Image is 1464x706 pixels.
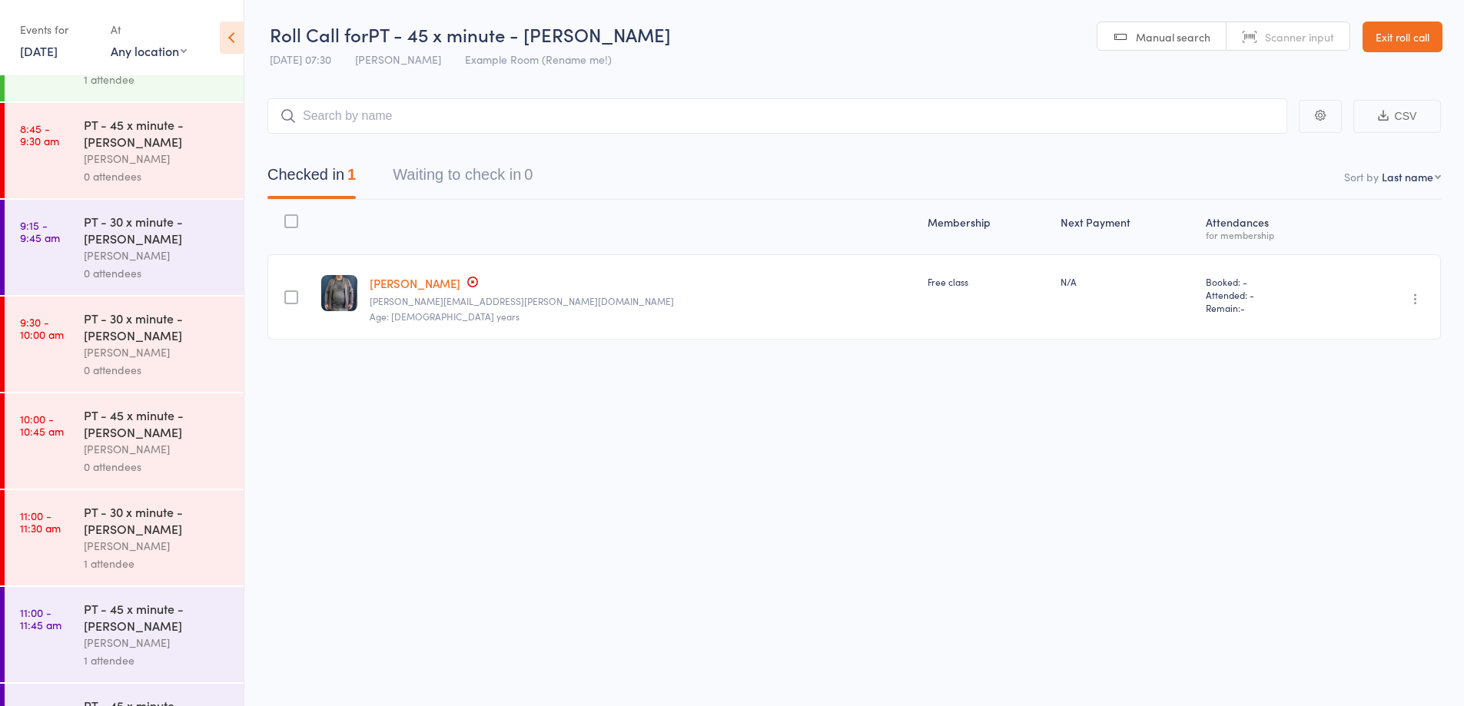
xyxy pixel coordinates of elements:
[5,490,244,585] a: 11:00 -11:30 amPT - 30 x minute - [PERSON_NAME][PERSON_NAME]1 attendee
[20,219,60,244] time: 9:15 - 9:45 am
[84,150,231,167] div: [PERSON_NAME]
[5,200,244,295] a: 9:15 -9:45 amPT - 30 x minute - [PERSON_NAME][PERSON_NAME]0 attendees
[20,606,61,631] time: 11:00 - 11:45 am
[5,297,244,392] a: 9:30 -10:00 amPT - 30 x minute - [PERSON_NAME][PERSON_NAME]0 attendees
[5,587,244,682] a: 11:00 -11:45 amPT - 45 x minute - [PERSON_NAME][PERSON_NAME]1 attendee
[84,555,231,572] div: 1 attendee
[20,42,58,59] a: [DATE]
[1136,29,1210,45] span: Manual search
[84,361,231,379] div: 0 attendees
[270,51,331,67] span: [DATE] 07:30
[84,343,231,361] div: [PERSON_NAME]
[347,166,356,183] div: 1
[393,158,533,199] button: Waiting to check in0
[5,393,244,489] a: 10:00 -10:45 amPT - 45 x minute - [PERSON_NAME][PERSON_NAME]0 attendees
[928,275,968,288] span: Free class
[355,51,441,67] span: [PERSON_NAME]
[5,103,244,198] a: 8:45 -9:30 amPT - 45 x minute - [PERSON_NAME][PERSON_NAME]0 attendees
[321,275,357,311] img: image1746744218.png
[1344,169,1379,184] label: Sort by
[1054,207,1200,247] div: Next Payment
[267,158,356,199] button: Checked in1
[1206,288,1336,301] span: Attended: -
[20,17,95,42] div: Events for
[1206,301,1336,314] span: Remain:
[370,296,916,307] small: victor.beuk@gmail.com
[84,71,231,88] div: 1 attendee
[370,275,460,291] a: [PERSON_NAME]
[111,42,187,59] div: Any location
[84,116,231,150] div: PT - 45 x minute - [PERSON_NAME]
[84,440,231,458] div: [PERSON_NAME]
[270,22,368,47] span: Roll Call for
[84,264,231,282] div: 0 attendees
[1206,275,1336,288] span: Booked: -
[84,537,231,555] div: [PERSON_NAME]
[1353,100,1441,133] button: CSV
[921,207,1054,247] div: Membership
[20,509,61,534] time: 11:00 - 11:30 am
[370,310,520,323] span: Age: [DEMOGRAPHIC_DATA] years
[1206,230,1336,240] div: for membership
[84,247,231,264] div: [PERSON_NAME]
[111,17,187,42] div: At
[84,310,231,343] div: PT - 30 x minute - [PERSON_NAME]
[1061,275,1193,288] div: N/A
[20,122,59,147] time: 8:45 - 9:30 am
[84,458,231,476] div: 0 attendees
[368,22,671,47] span: PT - 45 x minute - [PERSON_NAME]
[84,406,231,440] div: PT - 45 x minute - [PERSON_NAME]
[84,634,231,651] div: [PERSON_NAME]
[84,503,231,537] div: PT - 30 x minute - [PERSON_NAME]
[84,600,231,634] div: PT - 45 x minute - [PERSON_NAME]
[465,51,612,67] span: Example Room (Rename me!)
[20,316,64,340] time: 9:30 - 10:00 am
[20,413,64,437] time: 10:00 - 10:45 am
[1363,22,1442,52] a: Exit roll call
[1265,29,1334,45] span: Scanner input
[84,167,231,185] div: 0 attendees
[1200,207,1342,247] div: Atten­dances
[1382,169,1433,184] div: Last name
[524,166,533,183] div: 0
[1240,301,1245,314] span: -
[267,98,1287,134] input: Search by name
[84,213,231,247] div: PT - 30 x minute - [PERSON_NAME]
[84,651,231,669] div: 1 attendee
